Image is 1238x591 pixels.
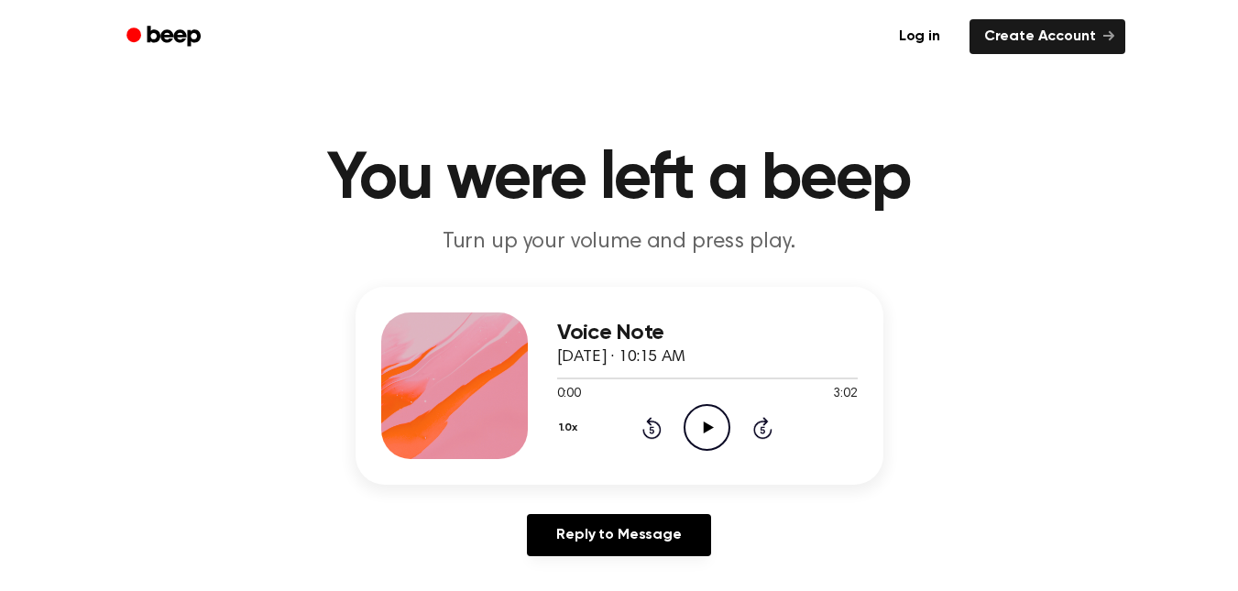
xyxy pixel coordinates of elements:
[557,349,685,366] span: [DATE] · 10:15 AM
[970,19,1125,54] a: Create Account
[833,385,857,404] span: 3:02
[150,147,1089,213] h1: You were left a beep
[114,19,217,55] a: Beep
[557,412,585,443] button: 1.0x
[881,16,959,58] a: Log in
[557,385,581,404] span: 0:00
[268,227,971,257] p: Turn up your volume and press play.
[557,321,858,345] h3: Voice Note
[527,514,710,556] a: Reply to Message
